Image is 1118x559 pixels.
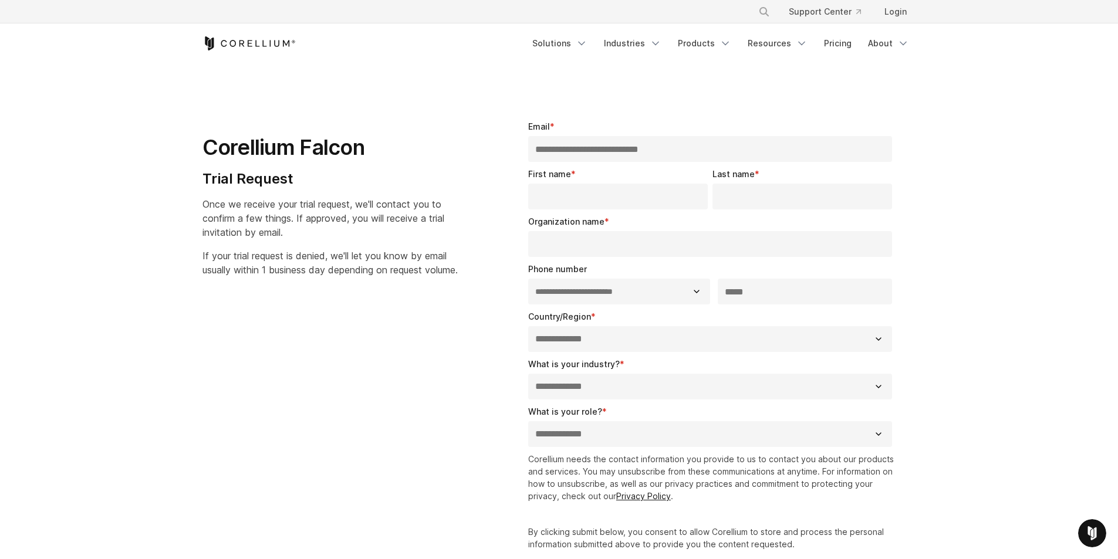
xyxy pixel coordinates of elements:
[202,250,458,276] span: If your trial request is denied, we'll let you know by email usually within 1 business day depend...
[528,526,897,550] p: By clicking submit below, you consent to allow Corellium to store and process the personal inform...
[525,33,595,54] a: Solutions
[779,1,870,22] a: Support Center
[597,33,668,54] a: Industries
[528,453,897,502] p: Corellium needs the contact information you provide to us to contact you about our products and s...
[202,36,296,50] a: Corellium Home
[528,121,550,131] span: Email
[754,1,775,22] button: Search
[817,33,859,54] a: Pricing
[712,169,755,179] span: Last name
[202,198,444,238] span: Once we receive your trial request, we'll contact you to confirm a few things. If approved, you w...
[525,33,916,54] div: Navigation Menu
[741,33,815,54] a: Resources
[202,134,458,161] h1: Corellium Falcon
[528,359,620,369] span: What is your industry?
[528,406,602,416] span: What is your role?
[875,1,916,22] a: Login
[528,169,571,179] span: First name
[528,311,591,321] span: Country/Region
[528,216,604,226] span: Organization name
[671,33,738,54] a: Products
[1078,519,1106,547] iframe: Intercom live chat
[861,33,916,54] a: About
[744,1,916,22] div: Navigation Menu
[528,264,587,274] span: Phone number
[202,170,458,188] h4: Trial Request
[616,491,671,501] a: Privacy Policy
